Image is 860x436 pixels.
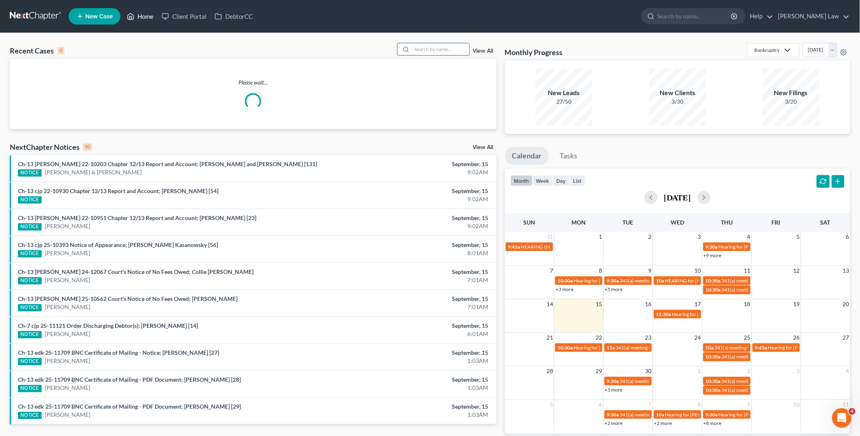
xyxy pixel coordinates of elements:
[845,232,850,242] span: 6
[10,46,64,56] div: Recent Cases
[556,286,573,292] a: +3 more
[553,175,570,186] button: day
[18,223,42,231] div: NOTICE
[671,219,684,226] span: Wed
[620,278,699,284] span: 341(a) meeting for [PERSON_NAME]
[755,345,767,351] span: 9:45a
[337,249,489,257] div: 8:01AM
[820,219,831,226] span: Sat
[18,376,241,383] a: Ch-13 edk 25-11709 BNC Certificate of Mailing - PDF Document; [PERSON_NAME] [28]
[697,366,702,376] span: 1
[573,345,637,351] span: Hearing for [PERSON_NAME]
[845,366,850,376] span: 4
[605,387,623,393] a: +3 more
[649,88,706,98] div: New Clients
[722,354,800,360] span: 341(a) meeting for [PERSON_NAME]
[595,299,603,309] span: 15
[572,219,586,226] span: Mon
[337,322,489,330] div: September, 15
[123,9,158,24] a: Home
[722,387,800,393] span: 341(a) meeting for [PERSON_NAME]
[18,160,317,167] a: Ch-13 [PERSON_NAME] 22-10203 Chapter 12/13 Report and Account; [PERSON_NAME] and [PERSON_NAME] [131]
[10,142,92,152] div: NextChapter Notices
[722,378,800,384] span: 341(a) meeting for [PERSON_NAME]
[706,378,721,384] span: 10:30a
[793,333,801,343] span: 26
[337,168,489,176] div: 9:02AM
[18,385,42,392] div: NOTICE
[337,160,489,168] div: September, 15
[45,384,90,392] a: [PERSON_NAME]
[620,378,699,384] span: 341(a) meeting for [PERSON_NAME]
[45,249,90,257] a: [PERSON_NAME]
[18,331,42,338] div: NOTICE
[573,278,637,284] span: Hearing for [PERSON_NAME]
[18,295,238,302] a: Ch-13 [PERSON_NAME] 25-10562 Court's Notice of No Fees Owed; [PERSON_NAME]
[620,412,699,418] span: 341(a) meeting for [PERSON_NAME]
[694,299,702,309] span: 17
[664,193,691,202] h2: [DATE]
[505,147,549,165] a: Calendar
[706,287,721,293] span: 10:30a
[45,411,90,419] a: [PERSON_NAME]
[722,287,800,293] span: 341(a) meeting for [PERSON_NAME]
[706,244,718,250] span: 9:30a
[658,9,732,24] input: Search by name...
[772,219,780,226] span: Fri
[648,400,653,409] span: 7
[832,408,852,428] iframe: Intercom live chat
[83,143,92,151] div: 10
[704,252,722,258] a: +9 more
[706,354,721,360] span: 10:30a
[337,214,489,222] div: September, 15
[793,400,801,409] span: 10
[18,241,218,248] a: Ch-13 cjp 25-10393 Notice of Appearance; [PERSON_NAME] Kasanowsky [56]
[524,219,536,226] span: Sun
[10,78,497,87] p: Please wait...
[18,412,42,419] div: NOTICE
[337,303,489,311] div: 7:01AM
[793,299,801,309] span: 19
[85,13,113,20] span: New Case
[719,412,782,418] span: Hearing for [PERSON_NAME]
[558,278,573,284] span: 10:30a
[605,420,623,426] a: +2 more
[694,266,702,276] span: 10
[337,357,489,365] div: 1:03AM
[598,232,603,242] span: 1
[706,387,721,393] span: 10:30a
[747,232,751,242] span: 4
[18,358,42,365] div: NOTICE
[595,333,603,343] span: 22
[607,412,619,418] span: 9:30a
[605,286,623,292] a: +5 more
[762,98,820,106] div: 3/20
[549,400,554,409] span: 5
[211,9,257,24] a: DebtorCC
[598,400,603,409] span: 6
[536,88,593,98] div: New Leads
[656,278,664,284] span: 10a
[18,169,42,177] div: NOTICE
[473,145,493,150] a: View All
[656,412,664,418] span: 10a
[665,278,734,284] span: HEARING for [PERSON_NAME]
[616,345,695,351] span: 341(a) meeting for [PERSON_NAME]
[697,400,702,409] span: 8
[18,268,253,275] a: Ch-13 [PERSON_NAME] 24-12067 Court's Notice of No Fees Owed; Collie [PERSON_NAME]
[768,345,832,351] span: Hearing for [PERSON_NAME]
[337,330,489,338] div: 6:01AM
[754,47,780,53] div: Bankruptcy
[747,400,751,409] span: 9
[546,232,554,242] span: 31
[45,357,90,365] a: [PERSON_NAME]
[505,47,563,57] h3: Monthly Progress
[607,345,615,351] span: 11a
[18,277,42,285] div: NOTICE
[337,268,489,276] div: September, 15
[649,98,706,106] div: 3/30
[57,47,64,54] div: 0
[570,175,585,186] button: list
[45,168,142,176] a: [PERSON_NAME] & [PERSON_NAME]
[337,187,489,195] div: September, 15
